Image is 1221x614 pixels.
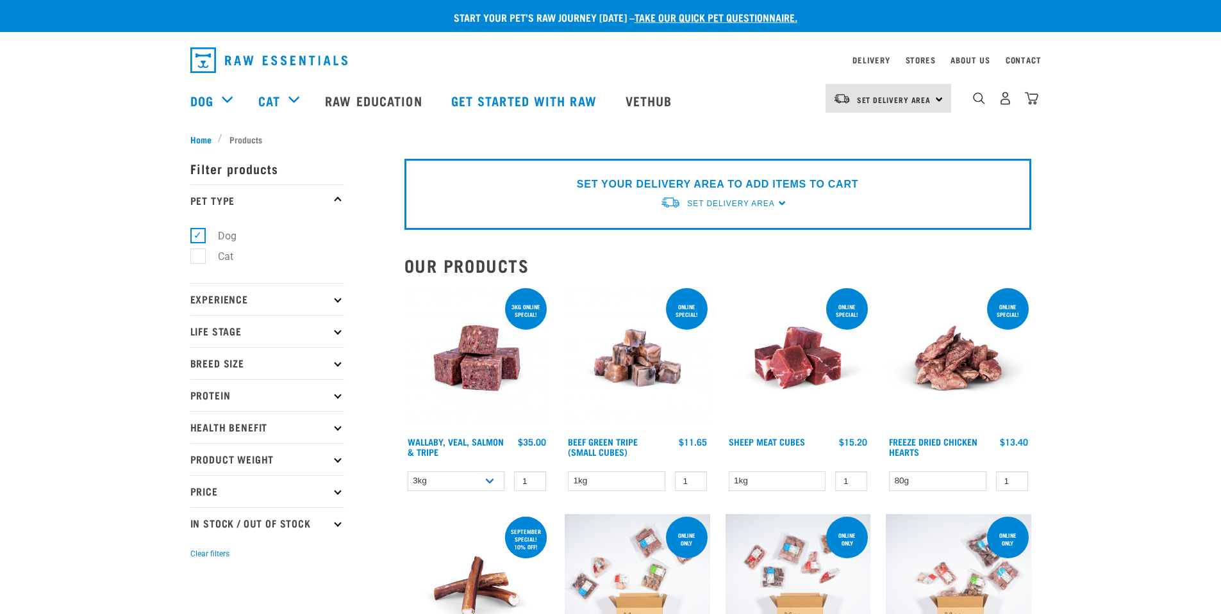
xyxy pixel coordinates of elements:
div: Online Only [826,526,868,553]
img: Raw Essentials Logo [190,47,347,73]
img: Sheep Meat [726,286,871,431]
div: ONLINE SPECIAL! [987,297,1029,324]
p: Breed Size [190,347,344,379]
a: Get started with Raw [438,75,613,126]
a: Contact [1006,58,1042,62]
img: Beef Tripe Bites 1634 [565,286,710,431]
p: SET YOUR DELIVERY AREA TO ADD ITEMS TO CART [577,177,858,192]
div: September special! 10% off! [505,522,547,556]
a: take our quick pet questionnaire. [635,14,797,20]
p: In Stock / Out Of Stock [190,507,344,539]
nav: breadcrumbs [190,133,1031,146]
label: Cat [197,248,238,264]
img: van-moving.png [660,196,681,209]
img: van-moving.png [833,93,851,104]
p: Life Stage [190,315,344,347]
img: user.png [999,92,1012,105]
div: $11.65 [679,437,707,447]
span: Set Delivery Area [687,199,774,208]
p: Pet Type [190,184,344,216]
div: $13.40 [1000,437,1028,447]
div: ONLINE SPECIAL! [826,297,868,324]
a: Cat [258,91,280,110]
img: home-icon-1@2x.png [973,92,985,104]
div: ONLINE SPECIAL! [666,297,708,324]
div: $15.20 [839,437,867,447]
a: Home [190,133,219,146]
a: Raw Education [312,75,438,126]
a: Freeze Dried Chicken Hearts [889,439,977,454]
a: Delivery [852,58,890,62]
a: Stores [906,58,936,62]
span: Set Delivery Area [857,97,931,102]
p: Health Benefit [190,411,344,443]
div: $35.00 [518,437,546,447]
p: Experience [190,283,344,315]
p: Protein [190,379,344,411]
div: Online Only [666,526,708,553]
img: Wallaby Veal Salmon Tripe 1642 [404,286,550,431]
nav: dropdown navigation [180,42,1042,78]
a: Wallaby, Veal, Salmon & Tripe [408,439,504,454]
p: Price [190,475,344,507]
a: Beef Green Tripe (Small Cubes) [568,439,638,454]
input: 1 [675,471,707,491]
a: Dog [190,91,213,110]
input: 1 [514,471,546,491]
input: 1 [835,471,867,491]
div: 3kg online special! [505,297,547,324]
button: Clear filters [190,548,229,560]
span: Home [190,133,212,146]
p: Product Weight [190,443,344,475]
a: About Us [951,58,990,62]
label: Dog [197,228,242,244]
p: Filter products [190,152,344,184]
input: 1 [996,471,1028,491]
img: FD Chicken Hearts [886,286,1031,431]
a: Vethub [613,75,688,126]
h2: Our Products [404,255,1031,275]
div: Online Only [987,526,1029,553]
a: Sheep Meat Cubes [729,439,805,444]
img: home-icon@2x.png [1025,92,1038,105]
